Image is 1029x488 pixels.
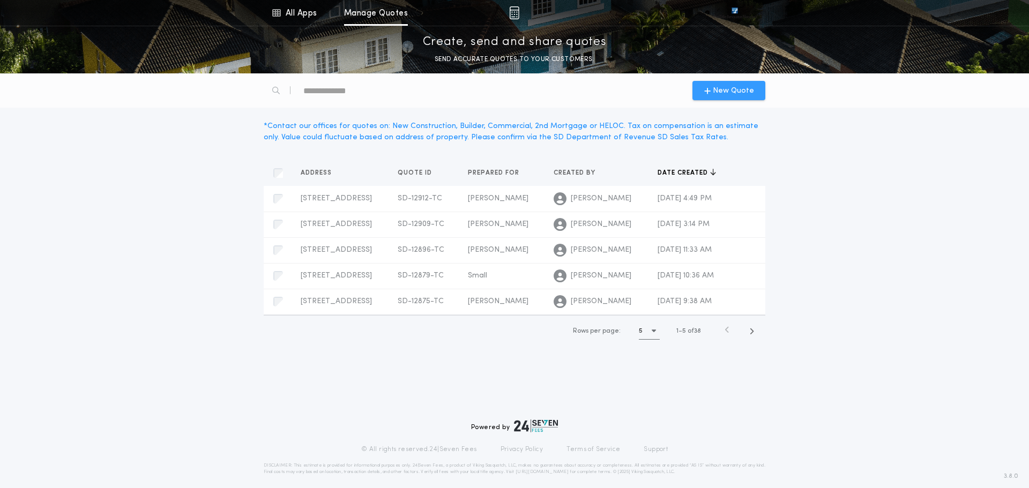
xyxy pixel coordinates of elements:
[398,297,444,305] span: SD-12875-TC
[398,272,444,280] span: SD-12879-TC
[658,272,714,280] span: [DATE] 10:36 AM
[658,194,712,202] span: [DATE] 4:49 PM
[554,168,603,178] button: Created by
[573,328,621,334] span: Rows per page:
[301,272,372,280] span: [STREET_ADDRESS]
[639,322,660,340] button: 5
[471,419,558,432] div: Powered by
[398,168,440,178] button: Quote ID
[509,6,519,19] img: img
[361,445,477,454] p: © All rights reserved. 24|Seven Fees
[571,245,631,256] span: [PERSON_NAME]
[468,220,528,228] span: [PERSON_NAME]
[682,328,686,334] span: 5
[398,169,434,177] span: Quote ID
[692,81,765,100] button: New Quote
[658,297,712,305] span: [DATE] 9:38 AM
[423,34,607,51] p: Create, send and share quotes
[658,220,710,228] span: [DATE] 3:14 PM
[676,328,678,334] span: 1
[713,85,754,96] span: New Quote
[554,169,598,177] span: Created by
[301,297,372,305] span: [STREET_ADDRESS]
[571,193,631,204] span: [PERSON_NAME]
[468,169,521,177] span: Prepared for
[468,272,487,280] span: Small
[571,296,631,307] span: [PERSON_NAME]
[514,419,558,432] img: logo
[398,246,444,254] span: SD-12896-TC
[639,326,643,336] h1: 5
[301,246,372,254] span: [STREET_ADDRESS]
[264,462,765,475] p: DISCLAIMER: This estimate is provided for informational purposes only. 24|Seven Fees, a product o...
[468,194,528,202] span: [PERSON_NAME]
[468,297,528,305] span: [PERSON_NAME]
[712,7,757,18] img: vs-icon
[571,271,631,281] span: [PERSON_NAME]
[468,246,528,254] span: [PERSON_NAME]
[658,246,712,254] span: [DATE] 11:33 AM
[264,121,765,143] div: * Contact our offices for quotes on: New Construction, Builder, Commercial, 2nd Mortgage or HELOC...
[301,194,372,202] span: [STREET_ADDRESS]
[435,54,594,65] p: SEND ACCURATE QUOTES TO YOUR CUSTOMERS.
[398,220,444,228] span: SD-12909-TC
[1004,471,1018,481] span: 3.8.0
[688,326,701,336] span: of 38
[566,445,620,454] a: Terms of Service
[301,168,340,178] button: Address
[501,445,543,454] a: Privacy Policy
[516,470,569,474] a: [URL][DOMAIN_NAME]
[571,219,631,230] span: [PERSON_NAME]
[658,168,716,178] button: Date created
[658,169,710,177] span: Date created
[644,445,668,454] a: Support
[301,169,334,177] span: Address
[398,194,442,202] span: SD-12912-TC
[301,220,372,228] span: [STREET_ADDRESS]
